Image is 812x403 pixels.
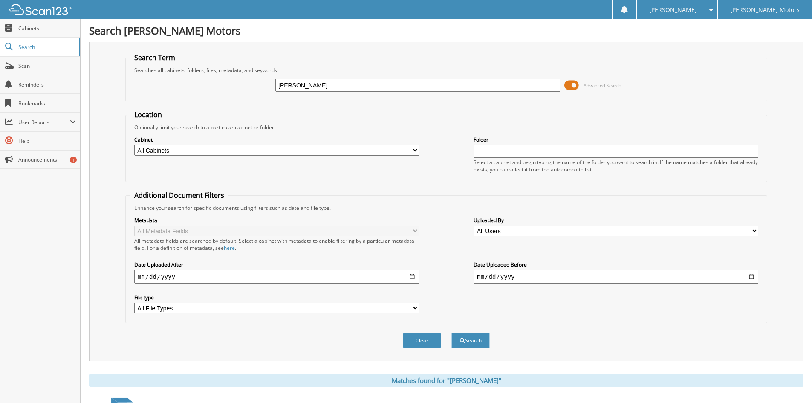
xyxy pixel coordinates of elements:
div: Enhance your search for specific documents using filters such as date and file type. [130,204,763,212]
label: Folder [474,136,758,143]
button: Clear [403,333,441,348]
h1: Search [PERSON_NAME] Motors [89,23,803,38]
label: Uploaded By [474,217,758,224]
legend: Location [130,110,166,119]
label: File type [134,294,419,301]
button: Search [451,333,490,348]
span: Bookmarks [18,100,76,107]
div: Select a cabinet and begin typing the name of the folder you want to search in. If the name match... [474,159,758,173]
div: All metadata fields are searched by default. Select a cabinet with metadata to enable filtering b... [134,237,419,252]
span: Help [18,137,76,145]
span: User Reports [18,119,70,126]
a: here [224,244,235,252]
span: Advanced Search [584,82,621,89]
legend: Additional Document Filters [130,191,228,200]
legend: Search Term [130,53,179,62]
span: Search [18,43,75,51]
span: [PERSON_NAME] [649,7,697,12]
span: Scan [18,62,76,70]
label: Cabinet [134,136,419,143]
label: Date Uploaded After [134,261,419,268]
span: Cabinets [18,25,76,32]
span: Reminders [18,81,76,88]
div: Optionally limit your search to a particular cabinet or folder [130,124,763,131]
span: [PERSON_NAME] Motors [730,7,800,12]
input: start [134,270,419,284]
div: Searches all cabinets, folders, files, metadata, and keywords [130,67,763,74]
label: Metadata [134,217,419,224]
label: Date Uploaded Before [474,261,758,268]
span: Announcements [18,156,76,163]
img: scan123-logo-white.svg [9,4,72,15]
div: 1 [70,157,77,163]
input: end [474,270,758,284]
div: Matches found for "[PERSON_NAME]" [89,374,803,387]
